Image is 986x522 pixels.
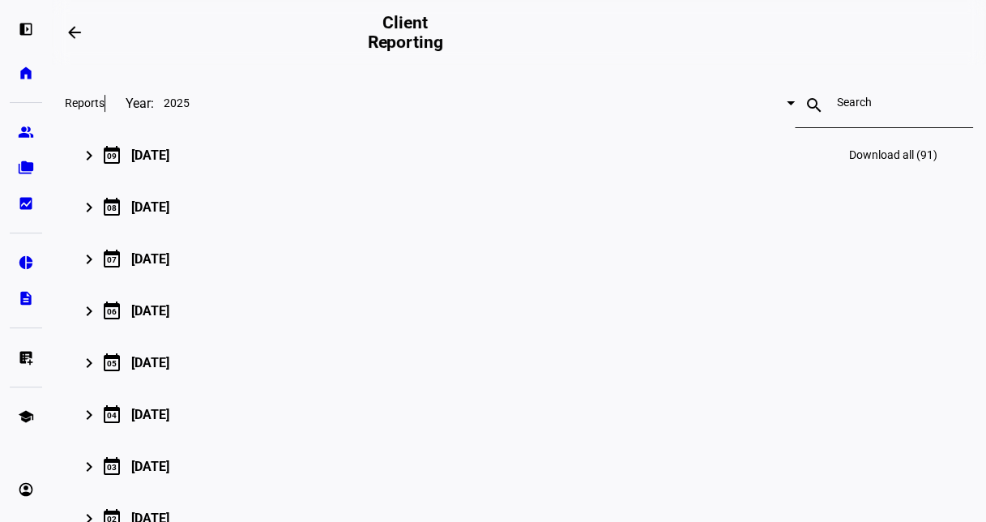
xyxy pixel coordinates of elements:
mat-icon: calendar_today [102,145,122,165]
div: [DATE] [131,199,169,215]
h2: Client Reporting [361,13,450,52]
mat-icon: keyboard_arrow_right [79,198,99,217]
div: [DATE] [131,407,169,422]
mat-icon: calendar_today [102,249,122,268]
eth-mat-symbol: description [18,290,34,306]
eth-mat-symbol: home [18,65,34,81]
mat-icon: keyboard_arrow_right [79,353,99,373]
mat-expansion-panel-header: 07[DATE] [65,233,973,285]
eth-mat-symbol: school [18,409,34,425]
mat-icon: keyboard_arrow_right [79,302,99,321]
a: group [10,116,42,148]
mat-expansion-panel-header: 04[DATE] [65,388,973,440]
mat-icon: calendar_today [102,301,122,320]
mat-icon: calendar_today [102,404,122,424]
div: 08 [107,203,117,212]
div: [DATE] [131,148,169,163]
input: Search [837,96,931,109]
eth-mat-symbol: folder_copy [18,160,34,176]
a: folder_copy [10,152,42,184]
a: Download all (91) [839,135,947,174]
mat-expansion-panel-header: 05[DATE] [65,336,973,388]
div: 07 [107,255,117,264]
mat-icon: keyboard_arrow_right [79,146,99,165]
mat-icon: calendar_today [102,197,122,216]
div: [DATE] [131,303,169,319]
span: 2025 [164,96,190,109]
eth-mat-symbol: left_panel_open [18,21,34,37]
mat-icon: calendar_today [102,456,122,476]
mat-icon: calendar_today [102,353,122,372]
div: 04 [107,411,117,420]
mat-icon: search [795,96,834,115]
div: [DATE] [131,459,169,474]
eth-mat-symbol: group [18,124,34,140]
eth-mat-symbol: bid_landscape [18,195,34,212]
div: 03 [107,463,117,472]
mat-icon: keyboard_arrow_right [79,405,99,425]
div: 09 [107,152,117,160]
a: home [10,57,42,89]
eth-mat-symbol: pie_chart [18,255,34,271]
eth-mat-symbol: account_circle [18,481,34,498]
div: 06 [107,307,117,316]
eth-mat-symbol: list_alt_add [18,349,34,366]
a: bid_landscape [10,187,42,220]
mat-icon: keyboard_arrow_right [79,457,99,477]
span: Download all (91) [849,148,937,161]
div: 05 [107,359,117,368]
mat-expansion-panel-header: 09[DATE]Download all (91) [65,129,973,181]
div: [DATE] [131,355,169,370]
mat-expansion-panel-header: 08[DATE] [65,181,973,233]
div: [DATE] [131,251,169,267]
mat-icon: arrow_backwards [65,23,84,42]
mat-expansion-panel-header: 06[DATE] [65,285,973,336]
div: Year: [105,95,154,112]
h3: Reports [65,96,105,109]
a: pie_chart [10,246,42,279]
a: description [10,282,42,314]
mat-icon: keyboard_arrow_right [79,250,99,269]
mat-expansion-panel-header: 03[DATE] [65,440,973,492]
